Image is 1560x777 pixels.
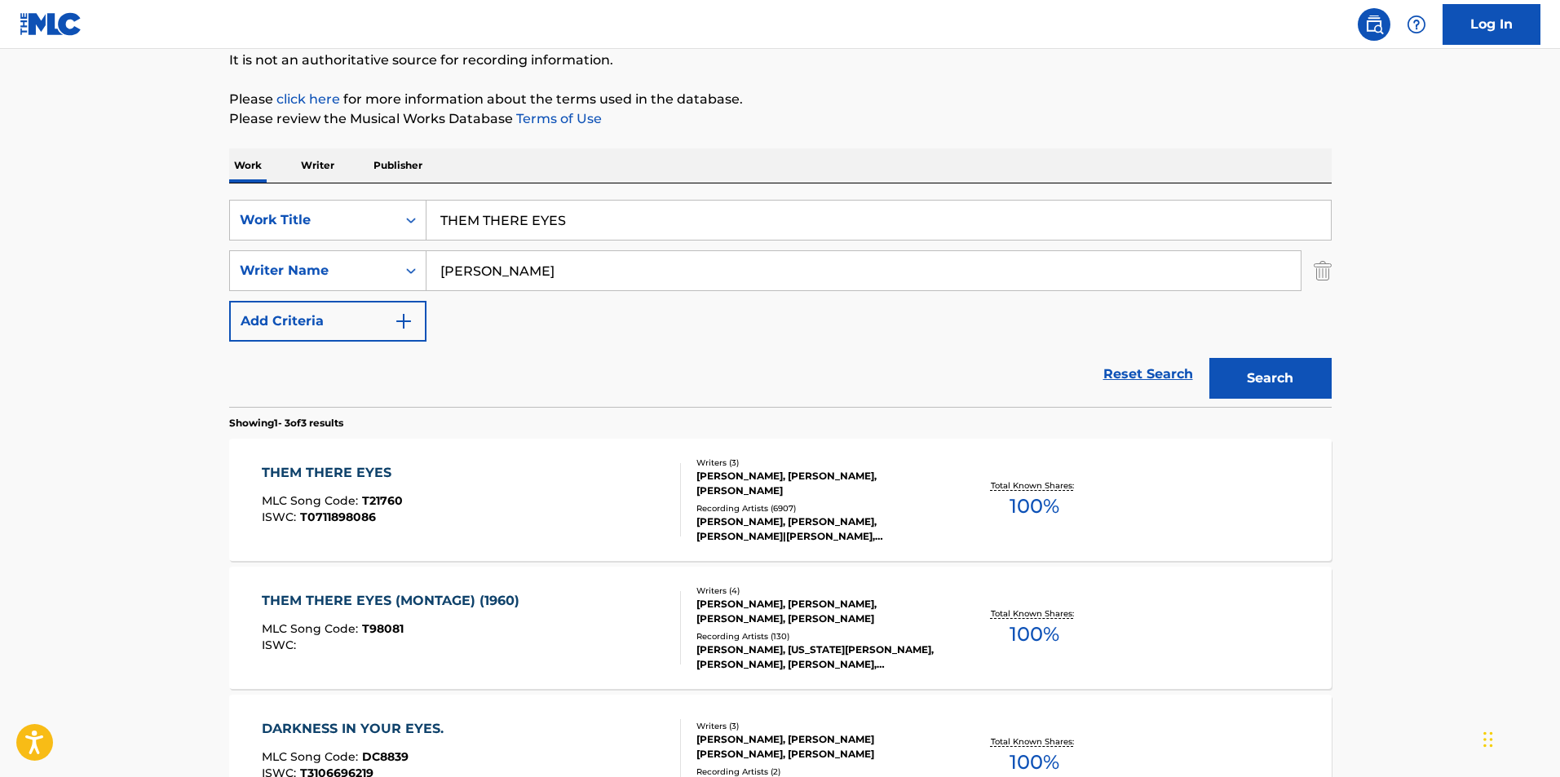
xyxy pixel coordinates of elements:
div: [PERSON_NAME], [US_STATE][PERSON_NAME], [PERSON_NAME], [PERSON_NAME], [PERSON_NAME] AND HIS ORCHE... [696,642,943,672]
div: [PERSON_NAME], [PERSON_NAME], [PERSON_NAME], [PERSON_NAME] [696,597,943,626]
span: ISWC : [262,638,300,652]
a: THEM THERE EYESMLC Song Code:T21760ISWC:T0711898086Writers (3)[PERSON_NAME], [PERSON_NAME], [PERS... [229,439,1332,561]
a: click here [276,91,340,107]
div: Drag [1483,715,1493,764]
form: Search Form [229,200,1332,407]
p: Work [229,148,267,183]
div: Writers ( 4 ) [696,585,943,597]
a: Reset Search [1095,356,1201,392]
span: MLC Song Code : [262,493,362,508]
img: help [1407,15,1426,34]
span: T98081 [362,621,404,636]
iframe: Chat Widget [1478,699,1560,777]
p: Total Known Shares: [991,607,1078,620]
p: Publisher [369,148,427,183]
span: MLC Song Code : [262,749,362,764]
img: Delete Criterion [1314,250,1332,291]
p: Please review the Musical Works Database [229,109,1332,129]
div: THEM THERE EYES (MONTAGE) (1960) [262,591,528,611]
p: Total Known Shares: [991,735,1078,748]
a: Terms of Use [513,111,602,126]
span: 100 % [1010,492,1059,521]
p: Total Known Shares: [991,479,1078,492]
button: Search [1209,358,1332,399]
p: Please for more information about the terms used in the database. [229,90,1332,109]
div: Writers ( 3 ) [696,457,943,469]
span: 100 % [1010,748,1059,777]
span: DC8839 [362,749,409,764]
img: MLC Logo [20,12,82,36]
div: Writers ( 3 ) [696,720,943,732]
div: Help [1400,8,1433,41]
div: [PERSON_NAME], [PERSON_NAME], [PERSON_NAME] [696,469,943,498]
a: Log In [1443,4,1540,45]
div: [PERSON_NAME], [PERSON_NAME], [PERSON_NAME]|[PERSON_NAME], [PERSON_NAME], [PERSON_NAME] [696,514,943,544]
span: MLC Song Code : [262,621,362,636]
div: DARKNESS IN YOUR EYES. [262,719,452,739]
p: Writer [296,148,339,183]
div: Work Title [240,210,387,230]
div: THEM THERE EYES [262,463,403,483]
span: T21760 [362,493,403,508]
a: THEM THERE EYES (MONTAGE) (1960)MLC Song Code:T98081ISWC:Writers (4)[PERSON_NAME], [PERSON_NAME],... [229,567,1332,689]
div: Recording Artists ( 130 ) [696,630,943,642]
button: Add Criteria [229,301,426,342]
p: Showing 1 - 3 of 3 results [229,416,343,430]
p: It is not an authoritative source for recording information. [229,51,1332,70]
span: ISWC : [262,510,300,524]
div: Writer Name [240,261,387,280]
a: Public Search [1358,8,1390,41]
span: T0711898086 [300,510,376,524]
span: 100 % [1010,620,1059,649]
div: [PERSON_NAME], [PERSON_NAME] [PERSON_NAME], [PERSON_NAME] [696,732,943,762]
div: Recording Artists ( 6907 ) [696,502,943,514]
img: 9d2ae6d4665cec9f34b9.svg [394,311,413,331]
img: search [1364,15,1384,34]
